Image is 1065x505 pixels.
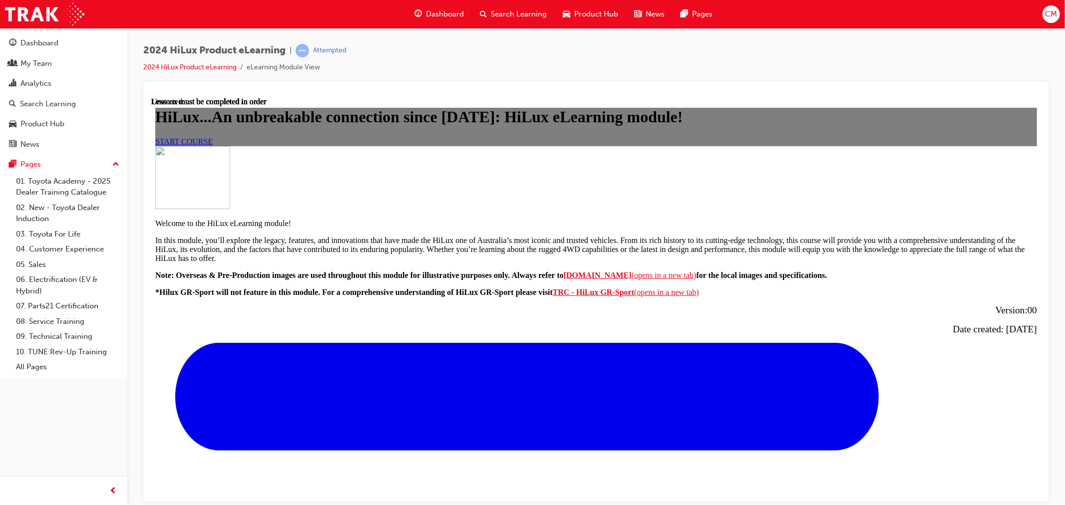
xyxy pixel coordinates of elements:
strong: *Hilux GR-Sport will not feature in this module. For a comprehensive understanding of HiLux GR-Sp... [4,191,401,199]
a: [DOMAIN_NAME](opens in a new tab) [412,174,545,182]
span: learningRecordVerb_ATTEMPT-icon [296,44,309,57]
span: News [646,8,665,20]
div: Pages [20,159,41,170]
a: TRC - HiLux GR-Sport(opens in a new tab) [401,191,548,199]
a: 05. Sales [12,257,123,272]
span: 2024 HiLux Product eLearning [143,45,286,56]
span: (opens in a new tab) [480,174,545,182]
a: Dashboard [4,34,123,52]
p: Welcome to the HiLux eLearning module! [4,122,886,131]
span: car-icon [563,8,570,20]
span: pages-icon [681,8,688,20]
a: search-iconSearch Learning [472,4,555,24]
div: News [20,139,39,150]
a: 09. Technical Training [12,329,123,344]
span: pages-icon [9,160,16,169]
span: chart-icon [9,79,16,88]
span: Product Hub [574,8,618,20]
div: Dashboard [20,37,58,49]
span: car-icon [9,120,16,129]
a: Analytics [4,74,123,93]
a: START COURSE [4,40,61,48]
div: My Team [20,58,52,69]
a: Search Learning [4,95,123,113]
div: Analytics [20,78,51,89]
span: Version:00 [844,208,886,218]
span: prev-icon [110,485,117,498]
span: (opens in a new tab) [483,191,548,199]
span: Dashboard [426,8,464,20]
button: CM [1043,5,1060,23]
a: 08. Service Training [12,314,123,329]
li: eLearning Module View [247,62,320,73]
a: 07. Parts21 Certification [12,298,123,314]
a: news-iconNews [626,4,673,24]
div: Attempted [313,46,347,55]
span: CM [1045,8,1057,20]
span: guage-icon [9,39,16,48]
span: guage-icon [414,8,422,20]
a: 02. New - Toyota Dealer Induction [12,200,123,227]
a: car-iconProduct Hub [555,4,626,24]
a: Product Hub [4,115,123,133]
a: pages-iconPages [673,4,720,24]
a: My Team [4,54,123,73]
span: | [290,45,292,56]
strong: for the local images and specifications. [545,174,676,182]
span: news-icon [9,140,16,149]
button: DashboardMy TeamAnalyticsSearch LearningProduct HubNews [4,32,123,155]
span: Search Learning [491,8,547,20]
a: 10. TUNE Rev-Up Training [12,344,123,360]
span: news-icon [634,8,642,20]
span: search-icon [480,8,487,20]
a: 2024 HiLux Product eLearning [143,63,237,71]
strong: Note: Overseas & Pre-Production images are used throughout this module for illustrative purposes ... [4,174,412,182]
a: 06. Electrification (EV & Hybrid) [12,272,123,298]
strong: TRC - HiLux GR-Sport [401,191,483,199]
button: Pages [4,155,123,174]
a: 03. Toyota For Life [12,227,123,242]
span: Date created: [DATE] [802,227,886,237]
h1: HiLux...An unbreakable connection since [DATE]: HiLux eLearning module! [4,10,886,29]
span: people-icon [9,59,16,68]
p: In this module, you’ll explore the legacy, features, and innovations that have made the HiLux one... [4,139,886,166]
strong: [DOMAIN_NAME] [412,174,480,182]
a: News [4,135,123,154]
span: Pages [692,8,712,20]
div: Product Hub [20,118,64,130]
a: guage-iconDashboard [406,4,472,24]
a: 04. Customer Experience [12,242,123,257]
img: Trak [5,3,84,25]
div: Search Learning [20,98,76,110]
a: 01. Toyota Academy - 2025 Dealer Training Catalogue [12,174,123,200]
span: search-icon [9,100,16,109]
span: up-icon [112,158,119,171]
a: All Pages [12,359,123,375]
